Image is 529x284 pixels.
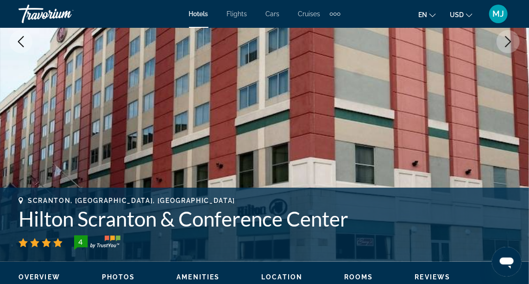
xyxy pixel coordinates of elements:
span: Scranton, [GEOGRAPHIC_DATA], [GEOGRAPHIC_DATA] [28,197,235,204]
a: Flights [227,10,247,18]
button: Change language [418,8,436,21]
h1: Hilton Scranton & Conference Center [19,207,510,231]
button: Amenities [176,273,220,281]
button: Reviews [415,273,451,281]
button: Overview [19,273,60,281]
button: Next image [497,30,520,53]
a: Travorium [19,2,111,26]
span: USD [450,11,464,19]
button: Location [261,273,302,281]
button: Change currency [450,8,472,21]
span: en [418,11,427,19]
a: Hotels [189,10,208,18]
a: Cruises [298,10,321,18]
button: Photos [102,273,135,281]
div: 4 [71,236,90,247]
iframe: Button to launch messaging window [492,247,522,277]
button: User Menu [486,4,510,24]
img: TrustYou guest rating badge [74,235,120,250]
a: Cars [266,10,280,18]
button: Previous image [9,30,32,53]
button: Extra navigation items [330,6,340,21]
span: MJ [493,9,504,19]
button: Rooms [344,273,373,281]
